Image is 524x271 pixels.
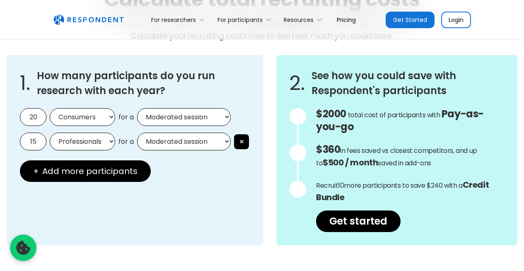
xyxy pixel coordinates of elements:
[118,138,134,146] span: for a
[42,167,138,175] span: Add more participants
[20,79,30,87] span: 1.
[212,10,279,29] div: For participants
[338,181,344,190] span: 10
[33,167,39,175] span: +
[53,15,123,25] img: Untitled UI logotext
[348,110,440,120] span: total cost of participants with
[151,16,196,24] div: For researchers
[290,79,305,87] span: 2.
[386,12,435,28] a: Get Started
[330,10,362,29] a: Pricing
[37,68,250,98] h3: How many participants do you run research with each year?
[279,10,330,29] div: Resources
[217,16,263,24] div: For participants
[316,143,340,156] span: $360
[316,144,504,169] p: in fees saved vs closest competitors, and up to saved in add-ons
[323,157,378,168] strong: $500 / month
[316,107,484,133] span: Pay-as-you-go
[234,134,249,149] button: ×
[316,211,401,232] a: Get started
[316,179,504,204] p: Recruit more participants to save $240 with a
[118,113,134,121] span: for a
[312,68,504,98] h3: See how you could save with Respondent's participants
[20,160,151,182] button: + Add more participants
[147,10,212,29] div: For researchers
[441,12,471,28] a: Login
[316,107,346,121] span: $2000
[53,15,123,25] a: home
[284,16,314,24] div: Resources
